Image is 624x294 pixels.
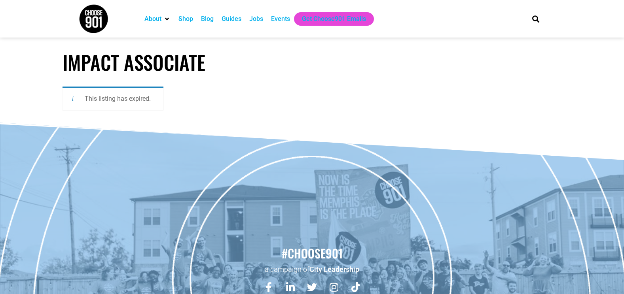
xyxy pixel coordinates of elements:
[309,265,359,273] a: City Leadership
[178,14,193,24] a: Shop
[222,14,241,24] a: Guides
[140,12,174,26] div: About
[302,14,366,24] a: Get Choose901 Emails
[63,87,163,110] div: This listing has expired.
[249,14,263,24] a: Jobs
[4,264,620,274] p: a campaign of
[4,245,620,262] h2: #choose901
[529,12,542,25] div: Search
[140,12,519,26] nav: Main nav
[144,14,161,24] a: About
[271,14,290,24] a: Events
[201,14,214,24] a: Blog
[63,51,562,74] h1: Impact Associate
